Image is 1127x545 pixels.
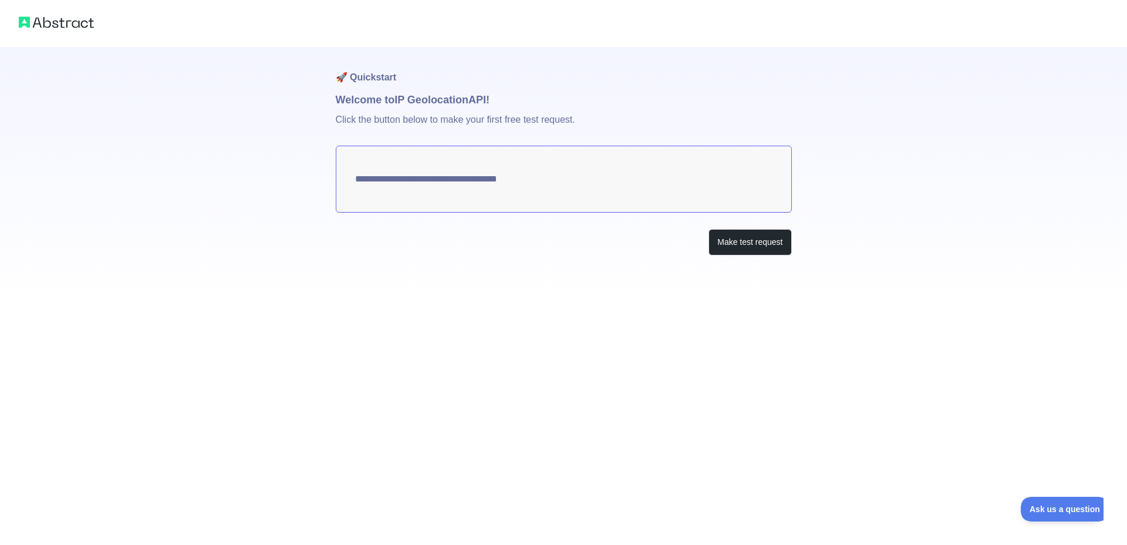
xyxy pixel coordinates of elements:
iframe: Toggle Customer Support [1021,497,1104,522]
h1: Welcome to IP Geolocation API! [336,92,792,108]
p: Click the button below to make your first free test request. [336,108,792,146]
h1: 🚀 Quickstart [336,47,792,92]
button: Make test request [708,229,791,255]
img: Abstract logo [19,14,94,31]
